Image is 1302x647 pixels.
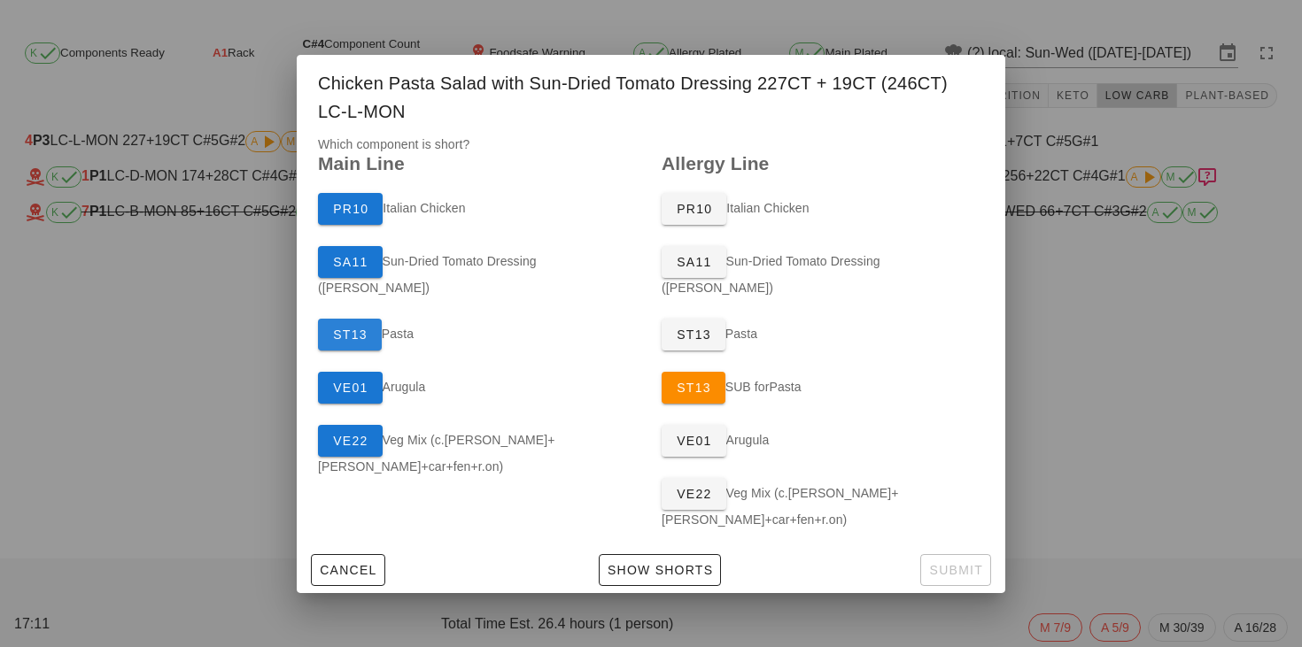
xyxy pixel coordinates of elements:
[332,381,368,395] span: VE01
[676,487,712,501] span: VE22
[318,193,383,225] button: PR10
[332,434,368,448] span: VE22
[725,379,770,393] span: SUB for
[318,319,382,350] button: ST13
[651,361,995,414] div: Pasta
[662,478,726,510] button: VE22
[307,235,651,308] div: Sun-Dried Tomato Dressing ([PERSON_NAME])
[676,202,712,216] span: PR10
[676,255,712,269] span: SA11
[297,55,1005,135] div: Chicken Pasta Salad with Sun-Dried Tomato Dressing 227CT + 19CT (246CT)
[318,246,383,278] button: SA11
[676,381,711,395] span: ST13
[311,554,385,586] button: Cancel
[676,434,712,448] span: VE01
[651,182,995,235] div: Italian Chicken
[297,135,1005,547] div: Which component is short?
[662,154,984,173] h2: Allergy Line
[318,154,640,173] h2: Main Line
[662,246,726,278] button: SA11
[307,361,651,414] div: Arugula
[662,319,725,350] button: ST13
[318,425,383,457] button: VE22
[676,327,711,342] span: ST13
[318,372,383,404] button: VE01
[651,414,995,467] div: Arugula
[599,554,722,586] button: Show Shorts
[332,255,368,269] span: SA11
[651,235,995,308] div: Sun-Dried Tomato Dressing ([PERSON_NAME])
[662,372,725,404] button: ST13
[651,308,995,361] div: Pasta
[332,327,368,342] span: ST13
[318,97,406,126] span: LC-L-MON
[662,193,726,225] button: PR10
[319,563,377,577] span: Cancel
[662,425,726,457] button: VE01
[332,202,368,216] span: PR10
[307,414,651,487] div: Veg Mix (c.[PERSON_NAME]+[PERSON_NAME]+car+fen+r.on)
[307,308,651,361] div: Pasta
[651,467,995,540] div: Veg Mix (c.[PERSON_NAME]+[PERSON_NAME]+car+fen+r.on)
[307,182,651,235] div: Italian Chicken
[607,563,714,577] span: Show Shorts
